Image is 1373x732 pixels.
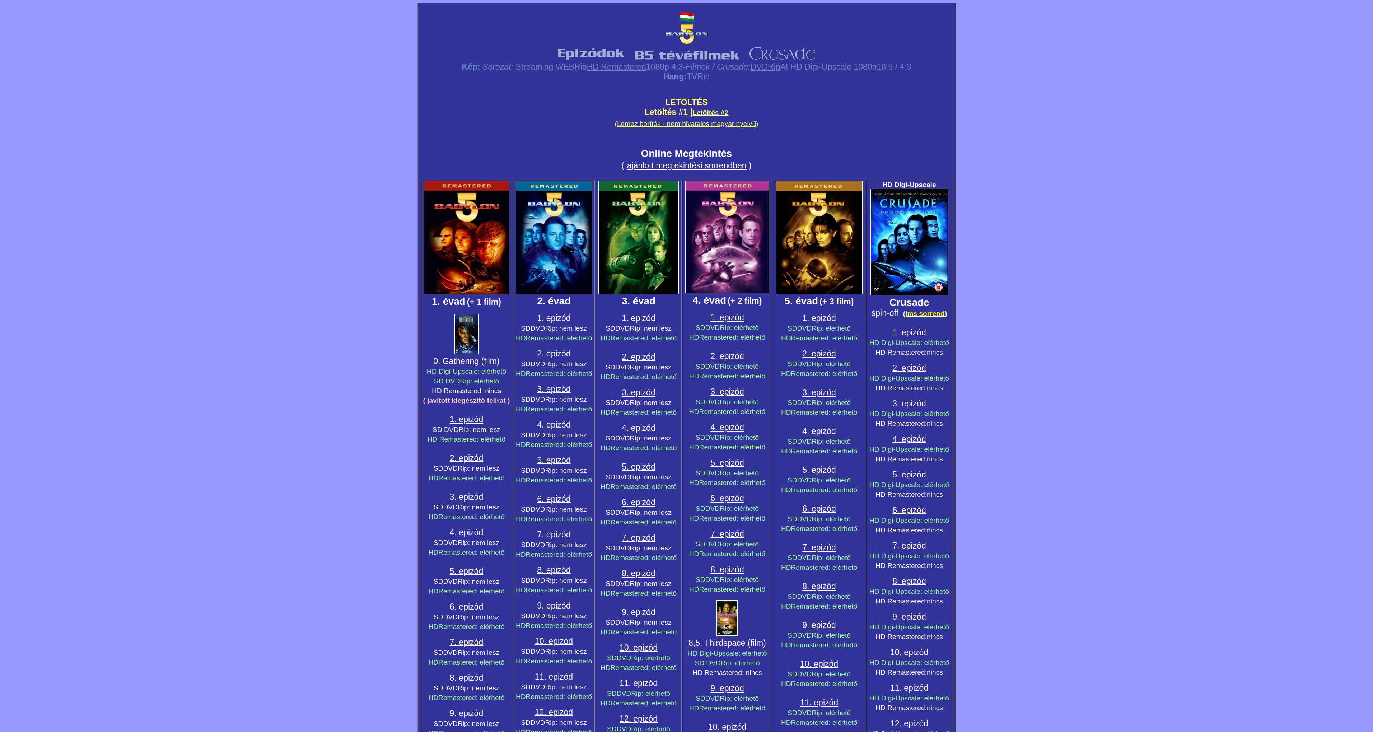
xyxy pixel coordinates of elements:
[800,659,838,668] span: 10. epizód
[615,399,672,406] span: DVDRip: nem lesz
[696,398,705,406] span: SD
[537,494,570,504] span: 6. epizód
[433,356,499,366] span: 0. Gathering (film)
[696,324,705,331] span: SD
[892,328,926,337] span: 1. epizód
[892,365,926,372] a: 2. epizód
[872,308,898,318] span: spin-off
[742,161,747,170] a: n
[611,409,677,416] span: Remastered: elérhető
[478,368,480,375] span: :
[892,471,926,479] a: 5. epizód
[802,388,836,397] a: 3. epizód
[627,161,742,170] a: ajánlott megtekintési sorrendbe
[890,719,928,728] span: 12. epizód
[781,370,791,377] span: HD
[875,384,927,392] span: HD Remastered:
[428,435,506,443] span: HD Remastered: elérhető
[683,62,750,71] big: -
[892,541,926,550] span: 7. epizód
[622,607,655,617] a: 9. epizód
[710,494,744,503] span: 6. epizód
[537,351,570,358] a: 2. epizód
[611,373,677,381] span: Remastered: elérhető
[710,529,744,538] a: 7. epizód
[892,329,926,337] a: 1. epizód
[450,602,483,611] span: 6. epizód
[802,543,836,552] a: 7. epizód
[920,481,922,489] span: :
[601,409,611,416] span: HD
[663,72,687,81] span: Hang:
[622,388,655,397] span: 3. epizód
[889,297,929,308] big: Crusade
[450,495,483,501] a: 3. epizód
[467,297,501,307] span: (+ 1 film)
[516,334,526,342] span: HD
[622,569,655,578] a: 8. epizód
[705,505,759,512] span: DVDRip: elérhető
[443,503,499,511] span: DVDRip: nem lesz
[450,530,483,536] a: 4. epizód
[515,62,683,71] big: Streaming WEBRip 1080p 4:3
[705,398,759,406] span: DVDRip: elérhető
[620,679,658,688] a: 11. epizód
[526,405,592,413] span: Remastered: elérhető
[892,542,926,550] a: 7. epizód
[696,363,705,370] span: SD
[802,504,836,513] a: 6. epizód
[788,325,797,332] span: SD
[705,434,759,441] span: DVDRip: elérhető
[606,363,615,371] span: SD
[622,533,655,542] span: 7. epizód
[622,423,655,433] a: 4. epizód
[606,509,615,516] span: SD
[699,408,766,415] span: Remastered: elérhető
[516,441,526,448] span: HD
[450,605,483,611] a: 6. epizód
[875,349,927,356] span: HD Remastered:
[622,462,655,471] span: 5. epizód
[531,505,587,513] span: DVDRip: nem lesz
[450,415,483,424] span: 1. epizód
[710,313,744,322] span: 1. epizód
[705,324,759,331] span: DVDRip: elérhető
[622,352,655,362] span: 2. epizód
[606,325,615,332] span: SD
[892,400,926,408] a: 3. epizód
[802,349,836,358] span: 2. epizód
[689,408,699,415] span: HD
[686,62,750,71] span: Filmek / Crusade:
[617,120,756,127] a: Lemez borítók - nem hivatalos magyar nyelvű
[622,313,655,323] a: 1. epizód
[791,447,858,455] span: Remastered: elérhető
[892,612,926,621] span: 9. epizód
[924,374,949,382] span: elérhető
[620,643,658,652] span: 10. epizód
[516,405,526,413] span: HD
[705,469,759,477] span: DVDRip: elérhető
[705,363,759,370] span: DVDRip: elérhető
[781,486,791,494] span: HD
[537,568,570,574] a: 8. epizód
[892,578,926,586] a: 8. epizód
[788,438,797,445] span: SD
[892,614,926,621] a: 9. epizód
[433,426,500,433] span: SD DVDRip: nem lesz
[428,513,438,521] span: HD
[875,455,927,463] span: HD Remastered:
[535,708,573,717] span: 12. epizód
[802,620,836,630] a: 9. epizód
[450,673,483,682] span: 8. epizód
[924,339,949,346] span: elérhető
[601,334,611,342] span: HD
[920,446,922,453] span: :
[696,469,705,477] span: SD
[537,349,570,358] span: 2. epizód
[708,722,746,732] span: 10. epizód
[537,532,570,538] a: 7. epizód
